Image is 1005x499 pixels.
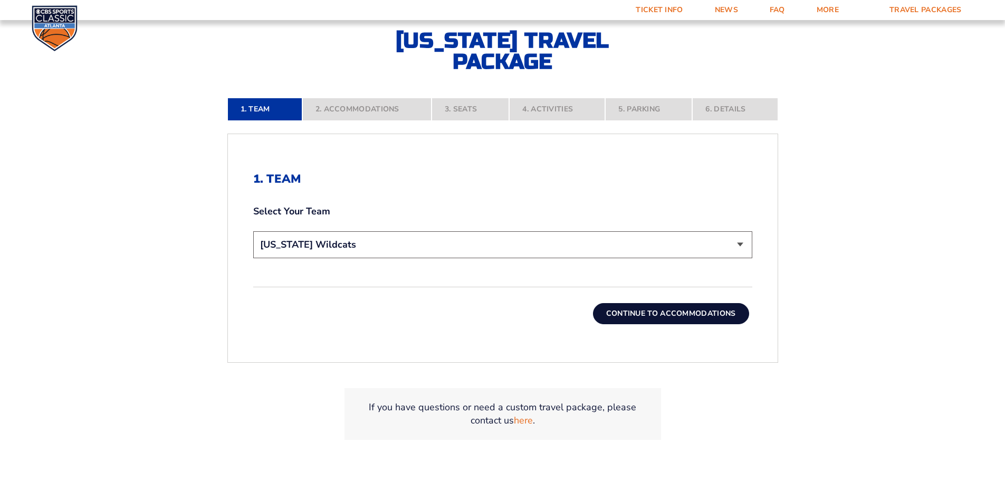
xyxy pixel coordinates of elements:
[253,205,752,218] label: Select Your Team
[253,172,752,186] h2: 1. Team
[514,414,533,427] a: here
[357,401,648,427] p: If you have questions or need a custom travel package, please contact us .
[32,5,78,51] img: CBS Sports Classic
[593,303,749,324] button: Continue To Accommodations
[387,30,619,72] h2: [US_STATE] Travel Package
